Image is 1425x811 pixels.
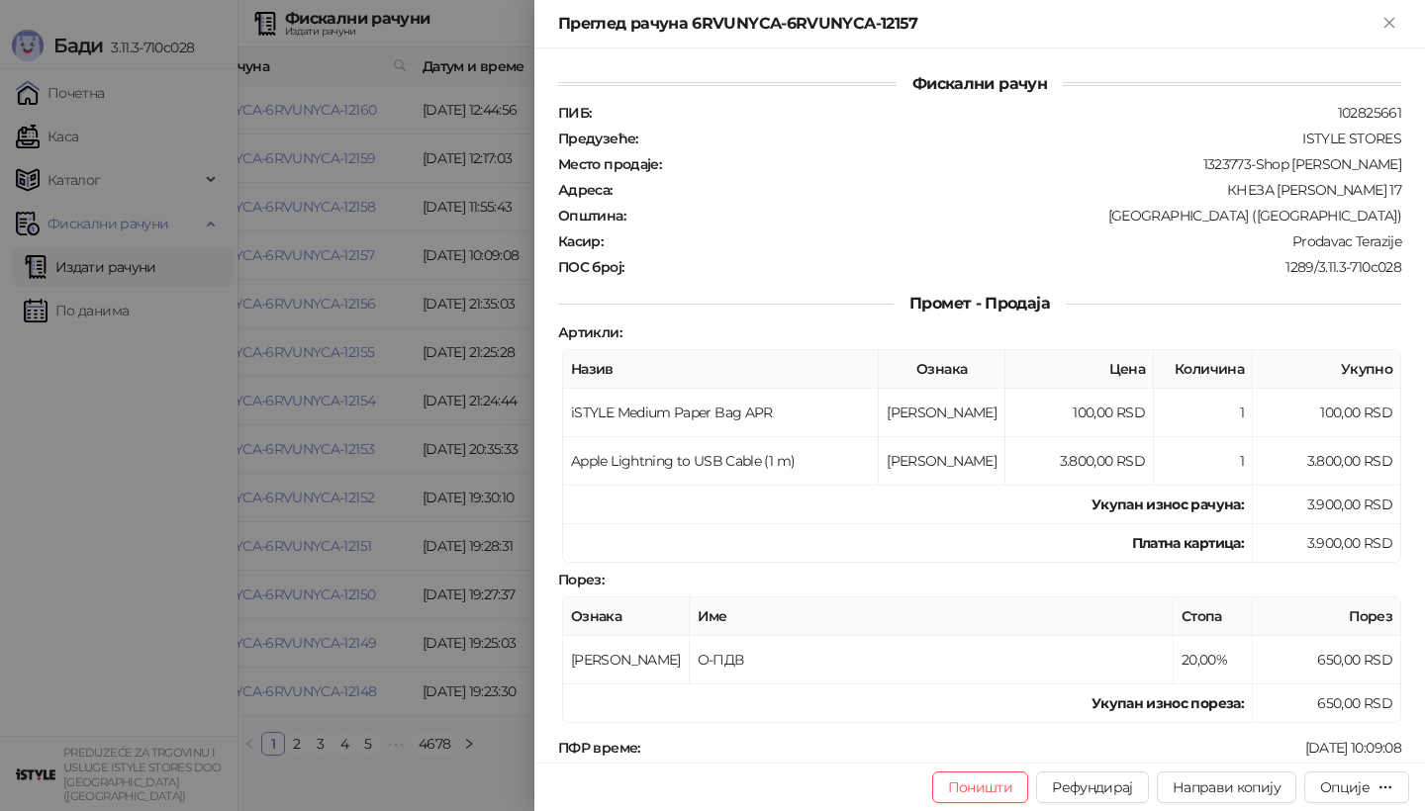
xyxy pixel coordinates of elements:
div: Опције [1320,778,1370,796]
div: КНЕЗА [PERSON_NAME] 17 [615,181,1403,199]
button: Close [1377,12,1401,36]
td: О-ПДВ [690,636,1174,684]
button: Рефундирај [1036,771,1149,803]
th: Количина [1154,350,1253,389]
strong: Касир : [558,232,603,250]
td: [PERSON_NAME] [879,437,1005,486]
th: Име [690,597,1174,636]
th: Стопа [1174,597,1253,636]
th: Ознака [879,350,1005,389]
td: 1 [1154,437,1253,486]
span: Направи копију [1173,778,1281,796]
td: iSTYLE Medium Paper Bag APR [563,389,879,437]
div: 1323773-Shop [PERSON_NAME] [663,155,1403,173]
th: Ознака [563,597,690,636]
button: Направи копију [1157,771,1296,803]
div: ISTYLE STORES [640,130,1403,147]
td: [PERSON_NAME] [879,389,1005,437]
strong: ПИБ : [558,104,591,122]
td: Apple Lightning to USB Cable (1 m) [563,437,879,486]
td: 3.900,00 RSD [1253,486,1401,524]
th: Порез [1253,597,1401,636]
div: Prodavac Terazije [605,232,1403,250]
strong: Место продаје : [558,155,661,173]
div: [GEOGRAPHIC_DATA] ([GEOGRAPHIC_DATA]) [627,207,1403,225]
td: 100,00 RSD [1253,389,1401,437]
td: 20,00% [1174,636,1253,684]
td: 650,00 RSD [1253,684,1401,723]
button: Поништи [932,771,1029,803]
td: 3.800,00 RSD [1005,437,1154,486]
div: Преглед рачуна 6RVUNYCA-6RVUNYCA-12157 [558,12,1377,36]
strong: Порез : [558,571,604,588]
strong: Укупан износ рачуна : [1092,496,1244,513]
td: 650,00 RSD [1253,636,1401,684]
div: [DATE] 10:09:08 [642,739,1403,757]
td: 100,00 RSD [1005,389,1154,437]
th: Укупно [1253,350,1401,389]
strong: Адреса : [558,181,613,199]
strong: Укупан износ пореза: [1092,694,1244,712]
td: [PERSON_NAME] [563,636,690,684]
th: Назив [563,350,879,389]
strong: ПОС број : [558,258,623,276]
strong: Предузеће : [558,130,638,147]
span: Фискални рачун [897,74,1063,93]
strong: ПФР време : [558,739,640,757]
div: 1289/3.11.3-710c028 [625,258,1403,276]
strong: Артикли : [558,323,621,341]
td: 3.900,00 RSD [1253,524,1401,563]
td: 1 [1154,389,1253,437]
th: Цена [1005,350,1154,389]
span: Промет - Продаја [894,294,1066,313]
strong: Општина : [558,207,625,225]
div: 102825661 [593,104,1403,122]
td: 3.800,00 RSD [1253,437,1401,486]
strong: Платна картица : [1132,534,1244,552]
button: Опције [1304,771,1409,803]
